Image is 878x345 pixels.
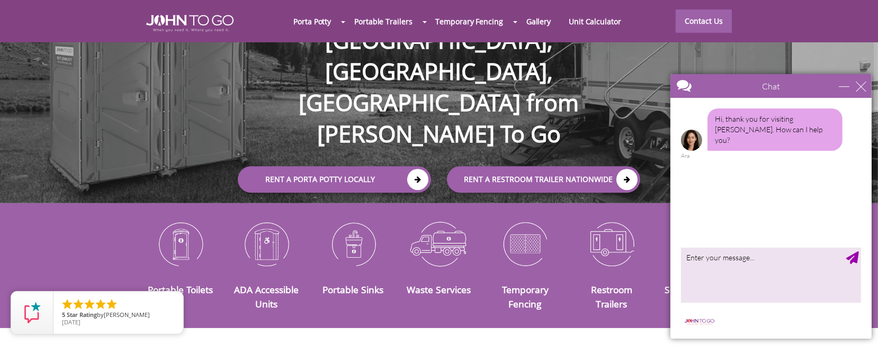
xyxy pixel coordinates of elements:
iframe: Live Chat Box [664,68,878,345]
img: Review Rating [22,302,43,323]
img: Portable-Sinks-icon_N.png [318,216,388,271]
span: Star Rating [67,311,97,319]
a: Porta Potty [284,10,340,33]
a: Unit Calculator [560,10,630,33]
a: Temporary Fencing [427,10,512,33]
a: Waste Services [407,283,471,296]
li:  [105,298,118,311]
img: JOHN to go [146,15,234,32]
span: [DATE] [62,318,80,326]
img: Temporary-Fencing-cion_N.png [490,216,560,271]
span: 5 [62,311,65,319]
a: ADA Accessible Units [234,283,299,310]
a: rent a RESTROOM TRAILER Nationwide [447,166,640,193]
a: Contact Us [676,10,732,33]
li:  [83,298,96,311]
a: Portable Trailers [345,10,421,33]
a: Portable Sinks [322,283,383,296]
a: Rent a Porta Potty Locally [238,166,431,193]
span: [PERSON_NAME] [104,311,150,319]
li:  [94,298,107,311]
a: Portable Toilets [148,283,213,296]
a: Temporary Fencing [502,283,549,310]
img: Shower-Trailers-icon_N.png [662,216,733,271]
li:  [61,298,74,311]
img: Waste-Services-icon_N.png [404,216,474,271]
a: Restroom Trailers [591,283,632,310]
img: Portable-Toilets-icon_N.png [145,216,216,271]
a: Gallery [517,10,560,33]
img: ADA-Accessible-Units-icon_N.png [231,216,302,271]
li:  [72,298,85,311]
span: by [62,312,175,319]
img: Restroom-Trailers-icon_N.png [576,216,647,271]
